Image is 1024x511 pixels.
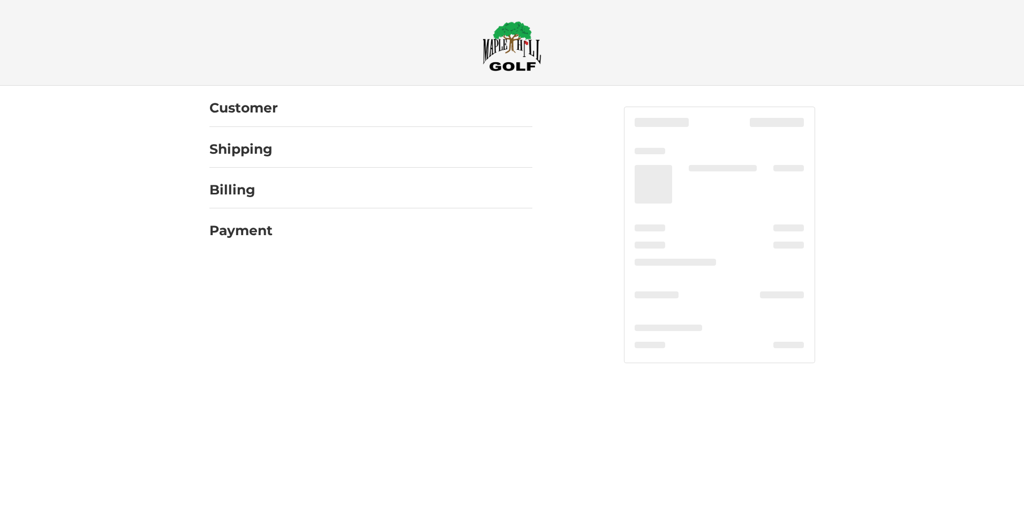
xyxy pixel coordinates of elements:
[11,465,127,500] iframe: Gorgias live chat messenger
[936,482,1024,511] iframe: Google Customer Reviews
[209,222,273,239] h2: Payment
[209,141,273,157] h2: Shipping
[483,21,541,71] img: Maple Hill Golf
[209,100,278,116] h2: Customer
[209,182,272,198] h2: Billing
